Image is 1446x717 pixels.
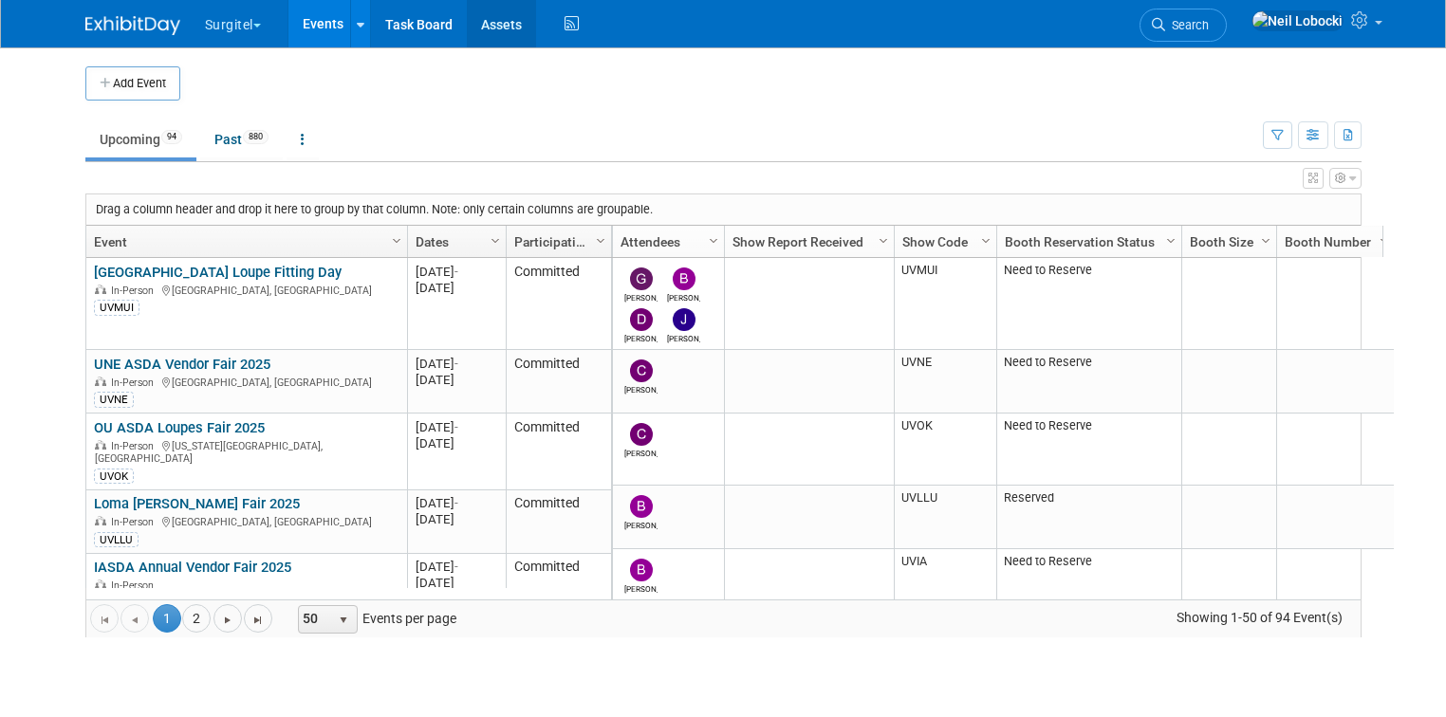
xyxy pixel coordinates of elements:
a: Column Settings [975,226,996,254]
div: [DATE] [416,356,497,372]
div: [US_STATE][GEOGRAPHIC_DATA], [GEOGRAPHIC_DATA] [94,437,399,466]
div: [DATE] [416,559,497,575]
img: Jason Mayosky [673,308,695,331]
a: Column Settings [1374,226,1395,254]
a: Attendees [621,226,712,258]
td: UVMUI [894,258,996,350]
a: UNE ASDA Vendor Fair 2025 [94,356,270,373]
div: UVMUI [94,300,139,315]
a: Show Code [902,226,984,258]
div: [DATE] [416,435,497,451]
td: Committed [506,490,611,554]
div: Daniel Green [624,331,658,343]
span: - [454,357,458,371]
div: [DATE] [416,575,497,591]
span: 880 [243,130,269,144]
div: Gregg Szymanski [624,290,658,303]
a: Column Settings [703,226,724,254]
span: - [454,560,458,574]
img: In-Person Event [95,285,106,294]
td: Need to Reserve [996,414,1181,486]
td: UVIA [894,549,996,613]
a: Upcoming94 [85,121,196,157]
span: In-Person [111,377,159,389]
a: Column Settings [386,226,407,254]
a: Participation [514,226,599,258]
span: Column Settings [978,233,993,248]
span: Showing 1-50 of 94 Event(s) [1159,604,1360,631]
a: Dates [416,226,493,258]
span: Go to the first page [97,613,112,628]
span: - [454,420,458,434]
a: Go to the last page [244,604,272,633]
div: Brian Craig [624,518,658,530]
div: [DATE] [416,511,497,527]
span: In-Person [111,440,159,452]
div: Casey Guerriero [624,382,658,395]
a: Show Report Received [732,226,881,258]
span: Column Settings [593,233,608,248]
div: UVNE [94,392,134,407]
td: Committed [506,350,611,414]
img: Brent Nowacki [630,559,653,581]
img: In-Person Event [95,579,106,589]
td: UVOK [894,414,996,486]
td: Need to Reserve [996,549,1181,613]
td: Reserved [996,486,1181,549]
td: Need to Reserve [996,350,1181,414]
a: Go to the previous page [120,604,149,633]
span: Column Settings [1258,233,1273,248]
div: [GEOGRAPHIC_DATA], [GEOGRAPHIC_DATA] [94,282,399,298]
img: In-Person Event [95,377,106,386]
img: Brent Nowacki [673,267,695,290]
span: In-Person [111,285,159,297]
div: [DATE] [416,495,497,511]
a: Booth Size [1190,226,1264,258]
div: [DATE] [416,264,497,280]
a: Column Settings [1160,226,1181,254]
a: Booth Reservation Status [1005,226,1169,258]
div: [GEOGRAPHIC_DATA], [GEOGRAPHIC_DATA] [94,374,399,390]
span: Go to the last page [250,613,266,628]
a: Event [94,226,395,258]
div: [DATE] [416,280,497,296]
img: Casey Guerriero [630,359,653,382]
span: - [454,265,458,279]
a: [GEOGRAPHIC_DATA] Loupe Fitting Day [94,264,342,281]
span: 1 [153,604,181,633]
div: UVLLU [94,532,139,547]
span: Column Settings [1163,233,1178,248]
span: Search [1165,18,1209,32]
td: UVNE [894,350,996,414]
div: Brent Nowacki [667,290,700,303]
img: Brian Craig [630,495,653,518]
span: Events per page [273,604,475,633]
img: In-Person Event [95,516,106,525]
span: Column Settings [488,233,503,248]
div: Brent Nowacki [624,581,658,594]
a: Booth Number [1285,226,1382,258]
a: Past880 [200,121,283,157]
img: Daniel Green [630,308,653,331]
span: Column Settings [876,233,891,248]
a: Column Settings [485,226,506,254]
a: Go to the next page [213,604,242,633]
img: Neil Lobocki [1251,10,1344,31]
span: Go to the previous page [127,613,142,628]
span: In-Person [111,516,159,528]
span: - [454,496,458,510]
a: 2 [182,604,211,633]
div: Chris Reidy [624,446,658,458]
span: In-Person [111,579,159,592]
div: UVOK [94,469,134,484]
span: Column Settings [389,233,404,248]
td: Need to Reserve [996,258,1181,350]
span: Column Settings [1377,233,1392,248]
span: Go to the next page [220,613,235,628]
div: [DATE] [416,372,497,388]
a: OU ASDA Loupes Fair 2025 [94,419,265,436]
img: In-Person Event [95,440,106,450]
span: 50 [299,606,331,633]
a: Column Settings [1255,226,1276,254]
span: Column Settings [706,233,721,248]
